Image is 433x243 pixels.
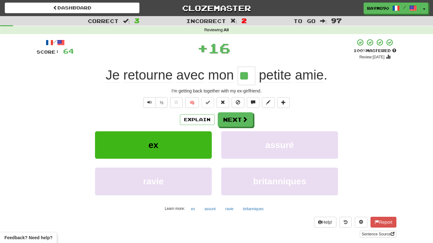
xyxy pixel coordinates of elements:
button: britanniques [221,168,338,195]
span: avec [176,68,205,83]
a: Clozemaster [149,3,284,14]
button: Help! [314,217,336,228]
span: 97 [331,17,342,24]
span: To go [294,18,316,24]
button: Round history (alt+y) [340,217,352,228]
div: / [37,39,74,46]
button: Discuss sentence (alt+u) [247,97,259,108]
button: Add to collection (alt+a) [277,97,290,108]
button: Explain [180,114,215,125]
span: amie [295,68,324,83]
small: Review: [DATE] [359,55,385,59]
button: assuré [221,131,338,159]
button: ex [187,204,199,214]
a: raymo90 / [364,3,420,14]
button: Edit sentence (alt+d) [262,97,275,108]
button: ex [95,131,212,159]
span: : [230,18,237,24]
button: ½ [156,97,168,108]
div: Text-to-speech controls [142,97,168,108]
span: : [320,18,327,24]
button: 🧠 [185,97,199,108]
span: ravie [143,176,163,186]
button: britanniques [240,204,267,214]
span: . [255,68,328,83]
span: petite [259,68,291,83]
span: retourne [123,68,173,83]
button: Reset to 0% Mastered (alt+r) [216,97,229,108]
span: ex [148,140,158,150]
button: Favorite sentence (alt+f) [170,97,183,108]
button: Play sentence audio (ctl+space) [143,97,156,108]
strong: All [224,28,229,32]
div: Mastered [353,48,396,54]
span: Je [106,68,120,83]
span: assuré [265,140,294,150]
span: / [403,5,406,9]
span: Open feedback widget [4,234,52,241]
button: Ignore sentence (alt+i) [232,97,244,108]
div: I'm getting back together with my ex-girlfriend. [37,88,396,94]
button: ravie [222,204,237,214]
button: Next [218,112,253,127]
span: Incorrect [186,18,226,24]
span: 2 [241,17,247,24]
button: assuré [201,204,219,214]
span: + [197,39,208,57]
span: 100 % [353,48,366,53]
span: raymo90 [367,5,389,11]
span: 16 [208,40,230,56]
small: Learn more: [165,206,185,211]
span: mon [208,68,234,83]
span: Correct [88,18,119,24]
span: 64 [63,47,74,55]
button: Set this sentence to 100% Mastered (alt+m) [201,97,214,108]
span: Score: [37,49,59,55]
a: Sentence Source [360,231,396,238]
span: 3 [134,17,139,24]
a: Dashboard [5,3,139,13]
button: ravie [95,168,212,195]
span: : [123,18,130,24]
button: Report [371,217,396,228]
span: britanniques [253,176,306,186]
